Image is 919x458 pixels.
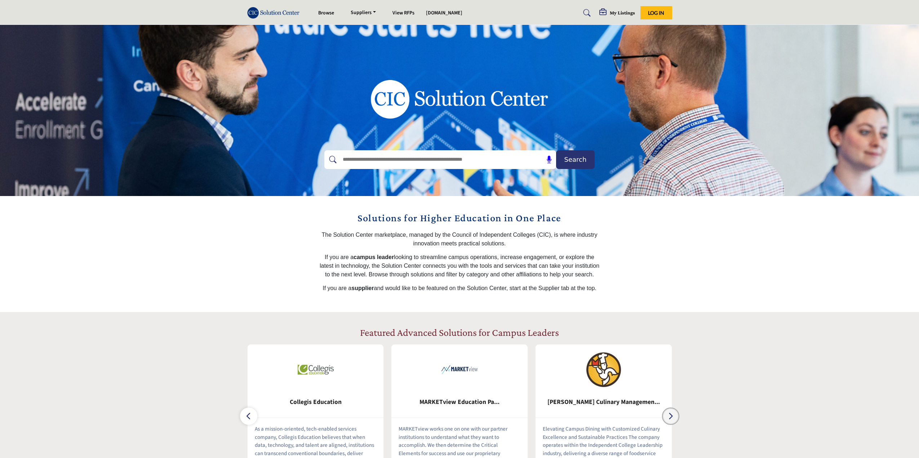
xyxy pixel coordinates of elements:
[318,9,334,17] a: Browse
[322,232,598,246] span: The Solution Center marketplace, managed by the Council of Independent Colleges (CIC), is where i...
[556,150,595,169] button: Search
[354,254,394,260] strong: campus leader
[248,393,384,412] a: Collegis Education
[586,352,622,388] img: Metz Culinary Management
[323,285,596,291] span: If you are a and would like to be featured on the Solution Center, start at the Supplier tab at t...
[402,397,517,407] span: MARKETview Education Pa...
[319,210,600,226] h2: Solutions for Higher Education in One Place
[247,7,303,19] img: Site Logo
[402,393,517,412] b: MARKETview Education Partners
[391,393,528,412] a: MARKETview Education Pa...
[546,397,661,407] span: [PERSON_NAME] Culinary Managemen...
[648,10,664,16] span: Log In
[640,6,672,19] button: Log In
[346,52,573,146] img: image
[320,254,599,277] span: If you are a looking to streamline campus operations, increase engagement, or explore the latest ...
[360,326,559,339] h2: Featured Advanced Solutions for Campus Leaders
[564,155,587,164] span: Search
[258,393,373,412] b: Collegis Education
[576,7,595,19] a: Search
[536,393,672,412] a: [PERSON_NAME] Culinary Managemen...
[441,352,478,388] img: MARKETview Education Partners
[426,9,462,17] a: [DOMAIN_NAME]
[546,393,661,412] b: Metz Culinary Management
[351,285,374,291] strong: supplier
[392,9,414,17] a: View RFPs
[298,352,334,388] img: Collegis Education
[599,9,635,17] div: My Listings
[346,8,381,18] a: Suppliers
[610,9,635,16] h5: My Listings
[258,397,373,407] span: Collegis Education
